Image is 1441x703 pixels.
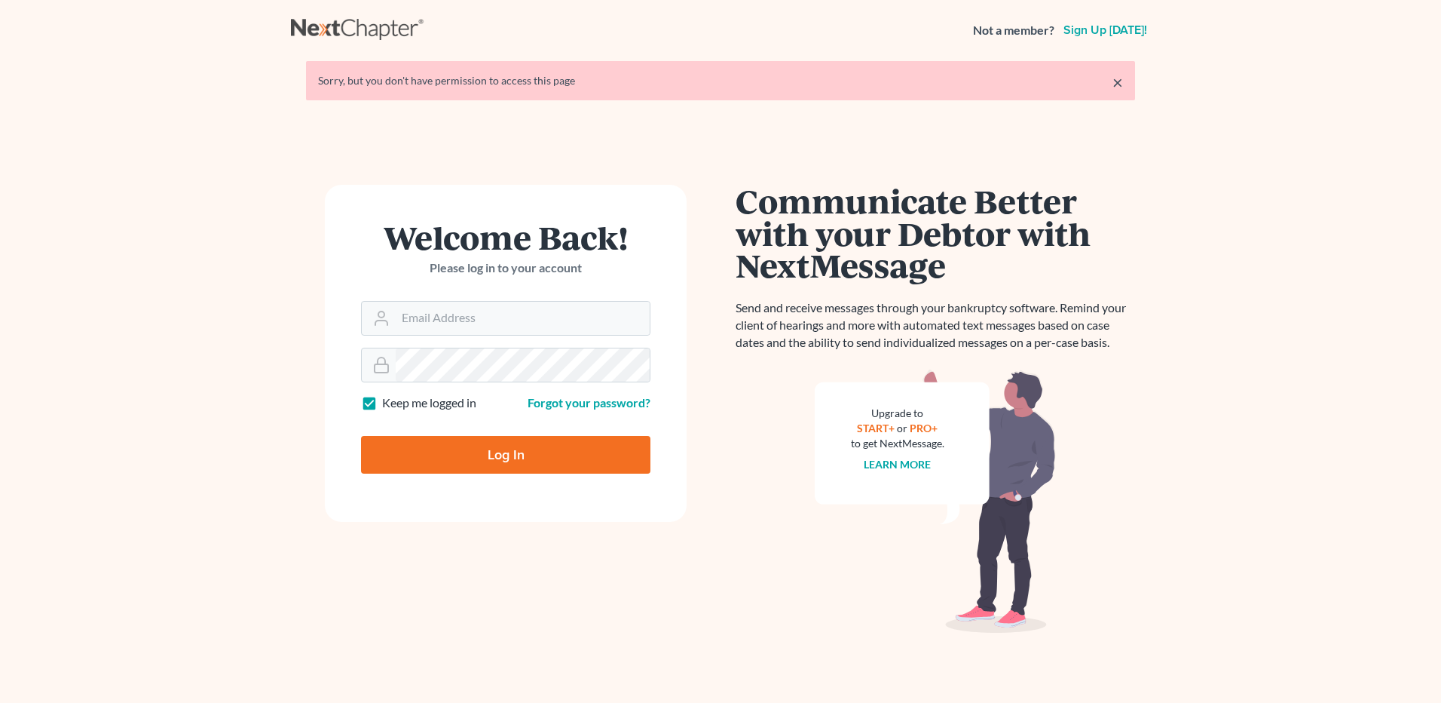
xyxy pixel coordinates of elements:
[736,299,1135,351] p: Send and receive messages through your bankruptcy software. Remind your client of hearings and mo...
[851,436,944,451] div: to get NextMessage.
[736,185,1135,281] h1: Communicate Better with your Debtor with NextMessage
[361,436,650,474] input: Log In
[815,370,1056,634] img: nextmessage_bg-59042aed3d76b12b5cd301f8e5b87938c9018125f34e5fa2b7a6b67550977c72.svg
[396,302,650,335] input: Email Address
[318,73,1123,88] div: Sorry, but you don't have permission to access this page
[1060,24,1150,36] a: Sign up [DATE]!
[898,422,908,434] span: or
[851,406,944,421] div: Upgrade to
[1112,73,1123,91] a: ×
[528,395,650,410] a: Forgot your password?
[382,394,476,412] label: Keep me logged in
[858,422,895,434] a: START+
[361,221,650,253] h1: Welcome Back!
[910,422,938,434] a: PRO+
[361,259,650,277] p: Please log in to your account
[973,22,1054,39] strong: Not a member?
[864,458,932,471] a: Learn more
